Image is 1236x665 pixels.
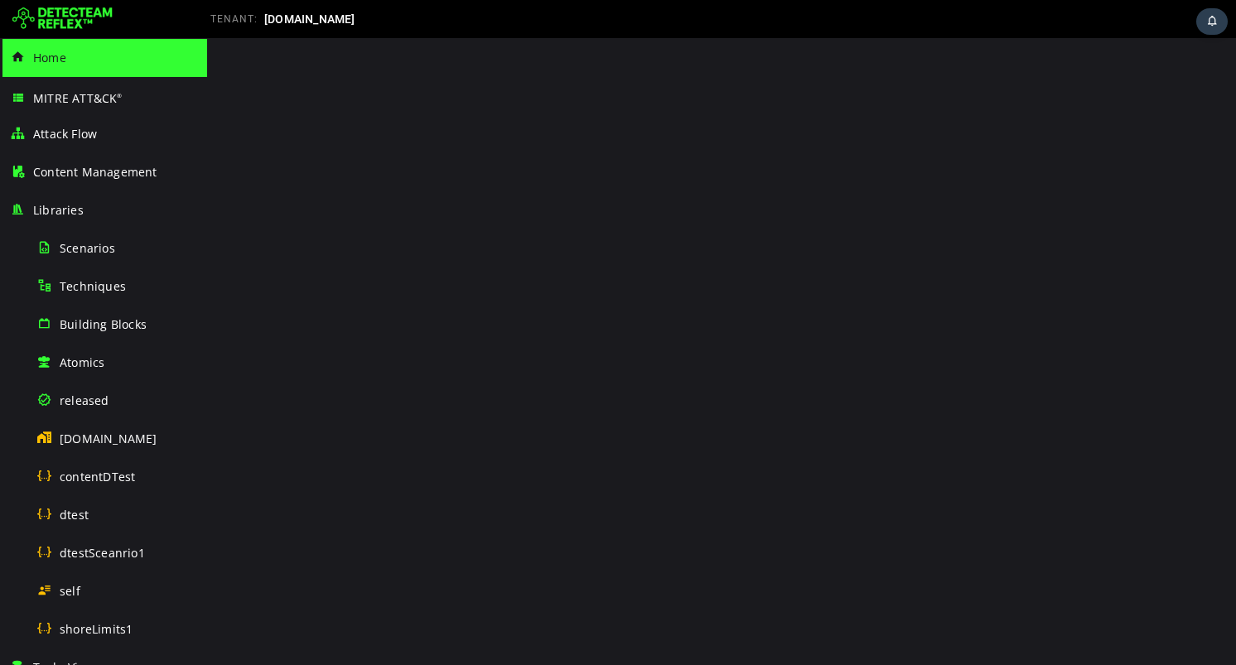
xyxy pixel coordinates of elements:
[60,278,126,294] span: Techniques
[60,621,133,637] span: shoreLimits1
[264,12,355,26] span: [DOMAIN_NAME]
[33,90,123,106] span: MITRE ATT&CK
[60,431,157,446] span: [DOMAIN_NAME]
[33,126,97,142] span: Attack Flow
[33,202,84,218] span: Libraries
[60,545,145,561] span: dtestSceanrio1
[60,316,147,332] span: Building Blocks
[1196,8,1228,35] div: Task Notifications
[60,507,89,523] span: dtest
[33,164,157,180] span: Content Management
[60,583,80,599] span: self
[210,13,258,25] span: TENANT:
[33,50,66,65] span: Home
[60,393,109,408] span: released
[117,92,122,99] sup: ®
[60,354,104,370] span: Atomics
[60,469,135,484] span: contentDTest
[60,240,115,256] span: Scenarios
[12,6,113,32] img: Detecteam logo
